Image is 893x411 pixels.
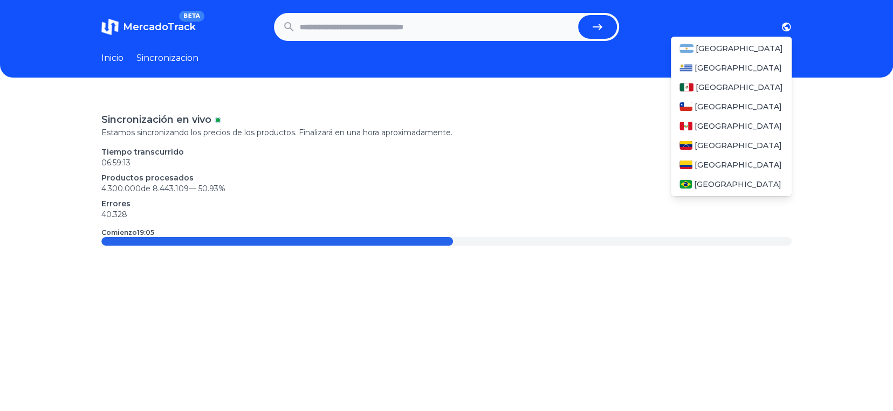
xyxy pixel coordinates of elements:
[679,161,692,169] img: Colombia
[136,52,198,65] a: Sincronizacion
[101,183,792,194] p: 4.300.000 de 8.443.109 —
[101,172,792,183] p: Productos procesados
[679,141,692,150] img: Venezuela
[695,121,782,131] span: [GEOGRAPHIC_DATA]
[101,158,130,168] time: 06:59:13
[695,62,782,73] span: [GEOGRAPHIC_DATA]
[671,78,792,97] a: Mexico[GEOGRAPHIC_DATA]
[671,97,792,116] a: Chile[GEOGRAPHIC_DATA]
[679,180,692,189] img: Brasil
[671,58,792,78] a: Uruguay[GEOGRAPHIC_DATA]
[694,179,781,190] span: [GEOGRAPHIC_DATA]
[101,127,792,138] p: Estamos sincronizando los precios de los productos. Finalizará en una hora aproximadamente.
[695,140,782,151] span: [GEOGRAPHIC_DATA]
[179,11,204,22] span: BETA
[695,101,782,112] span: [GEOGRAPHIC_DATA]
[696,82,783,93] span: [GEOGRAPHIC_DATA]
[696,43,783,54] span: [GEOGRAPHIC_DATA]
[101,198,792,209] p: Errores
[101,18,119,36] img: MercadoTrack
[101,52,123,65] a: Inicio
[679,64,692,72] img: Uruguay
[101,209,792,220] p: 40.328
[671,175,792,194] a: Brasil[GEOGRAPHIC_DATA]
[671,39,792,58] a: Argentina[GEOGRAPHIC_DATA]
[671,116,792,136] a: Peru[GEOGRAPHIC_DATA]
[137,228,154,236] time: 19:05
[101,147,792,157] p: Tiempo transcurrido
[198,184,225,193] span: 50.93 %
[671,136,792,155] a: Venezuela[GEOGRAPHIC_DATA]
[101,112,211,127] p: Sincronización en vivo
[679,83,693,92] img: Mexico
[695,159,782,170] span: [GEOGRAPHIC_DATA]
[679,102,692,111] img: Chile
[101,228,154,237] p: Comienzo
[123,21,196,33] span: MercadoTrack
[679,44,693,53] img: Argentina
[679,122,692,130] img: Peru
[671,155,792,175] a: Colombia[GEOGRAPHIC_DATA]
[101,18,196,36] a: MercadoTrackBETA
